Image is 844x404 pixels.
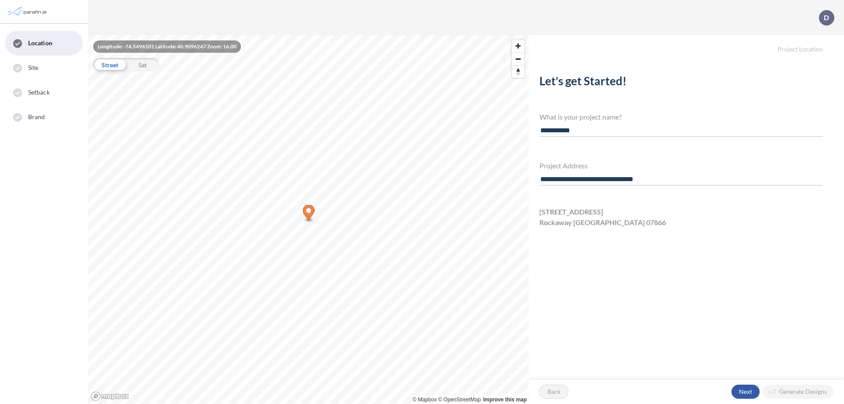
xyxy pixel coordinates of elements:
[539,161,823,170] h4: Project Address
[539,74,823,91] h2: Let's get Started!
[91,391,129,401] a: Mapbox homepage
[824,14,829,22] p: D
[88,35,529,404] canvas: Map
[539,113,823,121] h4: What is your project name?
[512,52,524,65] button: Zoom out
[28,113,45,121] span: Brand
[93,58,126,71] div: Street
[438,397,481,403] a: OpenStreetMap
[512,40,524,52] button: Zoom in
[512,65,524,78] button: Reset bearing to north
[126,58,159,71] div: Sat
[413,397,437,403] a: Mapbox
[539,207,603,217] span: [STREET_ADDRESS]
[731,385,760,399] button: Next
[303,205,315,223] div: Map marker
[539,217,666,228] span: Rockaway [GEOGRAPHIC_DATA] 07866
[529,35,844,53] h5: Project Location
[28,63,38,72] span: Site
[28,88,50,97] span: Setback
[512,53,524,65] span: Zoom out
[7,4,49,20] img: Parafin
[93,40,241,53] div: Longitude: -74.5496101 Latitude: 40.9096247 Zoom: 16.00
[28,39,52,47] span: Location
[483,397,527,403] a: Improve this map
